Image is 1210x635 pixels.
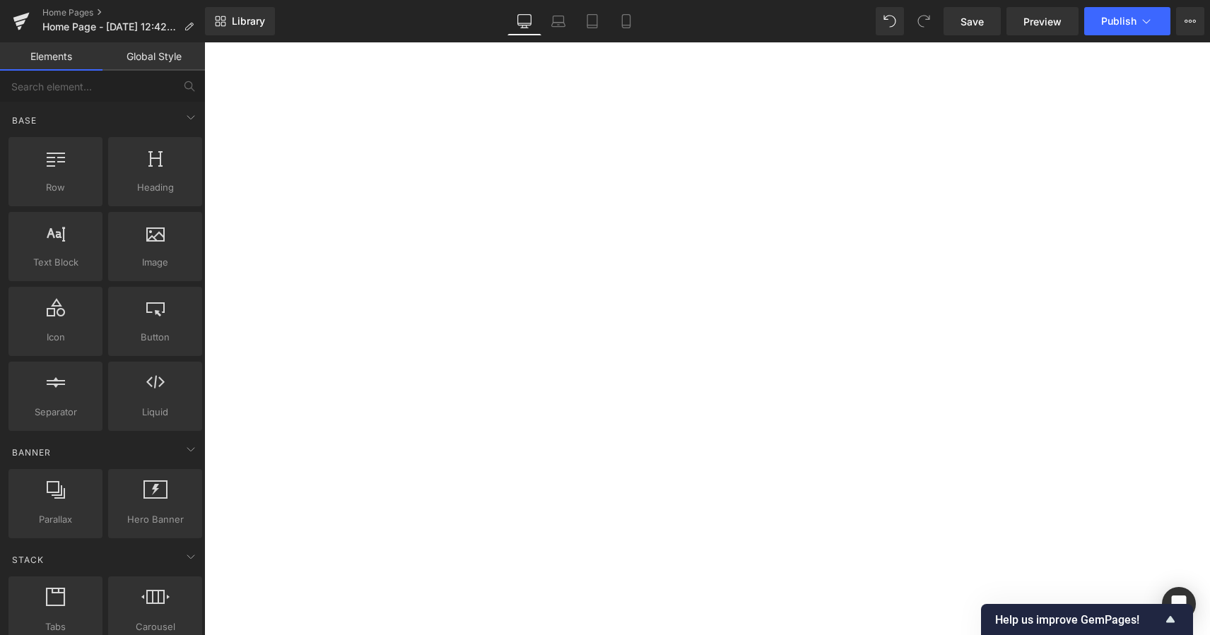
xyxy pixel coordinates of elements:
div: Open Intercom Messenger [1162,587,1196,621]
span: Parallax [13,512,98,527]
a: Laptop [541,7,575,35]
span: Home Page - [DATE] 12:42:58 [42,21,178,32]
span: Button [112,330,198,345]
a: Desktop [507,7,541,35]
span: Publish [1101,16,1136,27]
a: Preview [1006,7,1079,35]
span: Banner [11,446,52,459]
a: Home Pages [42,7,205,18]
span: Text Block [13,255,98,270]
span: Carousel [112,619,198,634]
button: Show survey - Help us improve GemPages! [995,611,1179,628]
span: Separator [13,405,98,420]
span: Heading [112,180,198,195]
span: Stack [11,553,45,566]
span: Row [13,180,98,195]
span: Image [112,255,198,270]
a: New Library [205,7,275,35]
button: Publish [1084,7,1170,35]
a: Mobile [609,7,643,35]
span: Base [11,114,38,127]
span: Library [232,15,265,28]
button: Undo [876,7,904,35]
a: Tablet [575,7,609,35]
span: Preview [1023,14,1062,29]
span: Tabs [13,619,98,634]
span: Help us improve GemPages! [995,613,1162,627]
span: Liquid [112,405,198,420]
a: Global Style [102,42,205,71]
span: Hero Banner [112,512,198,527]
span: Save [961,14,984,29]
span: Icon [13,330,98,345]
button: More [1176,7,1204,35]
button: Redo [910,7,938,35]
